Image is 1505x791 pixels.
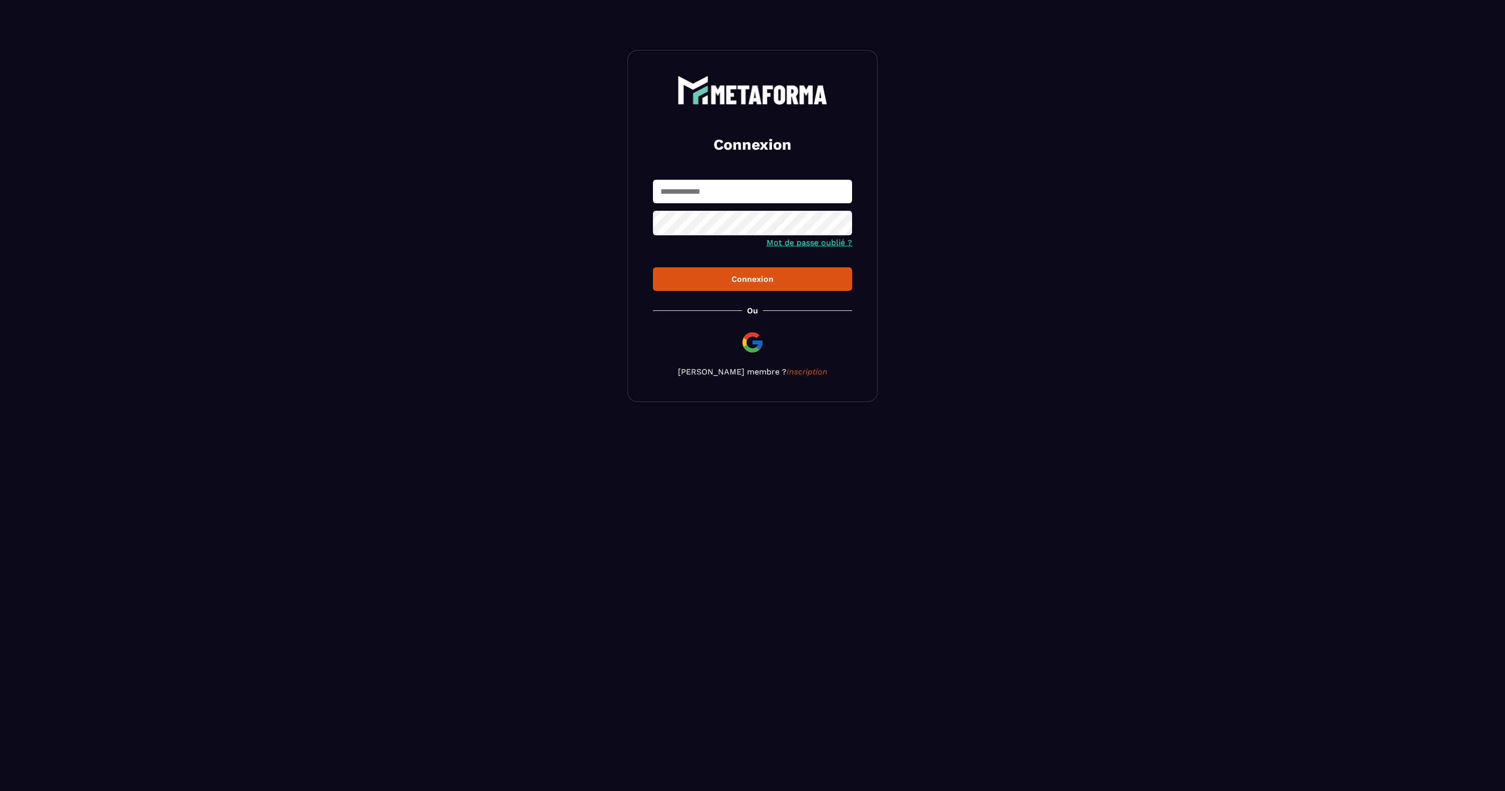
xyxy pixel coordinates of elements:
[665,135,840,155] h2: Connexion
[787,367,828,376] a: Inscription
[653,76,852,105] a: logo
[661,274,844,284] div: Connexion
[653,267,852,291] button: Connexion
[653,367,852,376] p: [PERSON_NAME] membre ?
[767,238,852,247] a: Mot de passe oublié ?
[677,76,828,105] img: logo
[747,306,758,315] p: Ou
[740,330,765,354] img: google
